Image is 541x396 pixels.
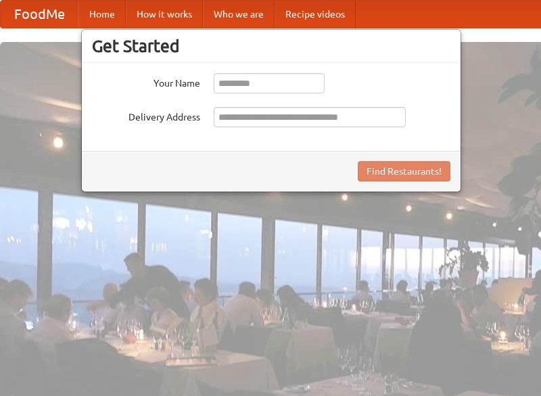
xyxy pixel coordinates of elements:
label: Delivery Address [92,107,200,124]
a: Recipe videos [275,1,356,28]
a: How it works [126,1,203,28]
a: Home [78,1,126,28]
button: Find Restaurants! [358,161,450,181]
a: Who we are [203,1,275,28]
a: FoodMe [1,1,78,28]
label: Your Name [92,73,200,90]
h3: Get Started [92,36,450,56]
